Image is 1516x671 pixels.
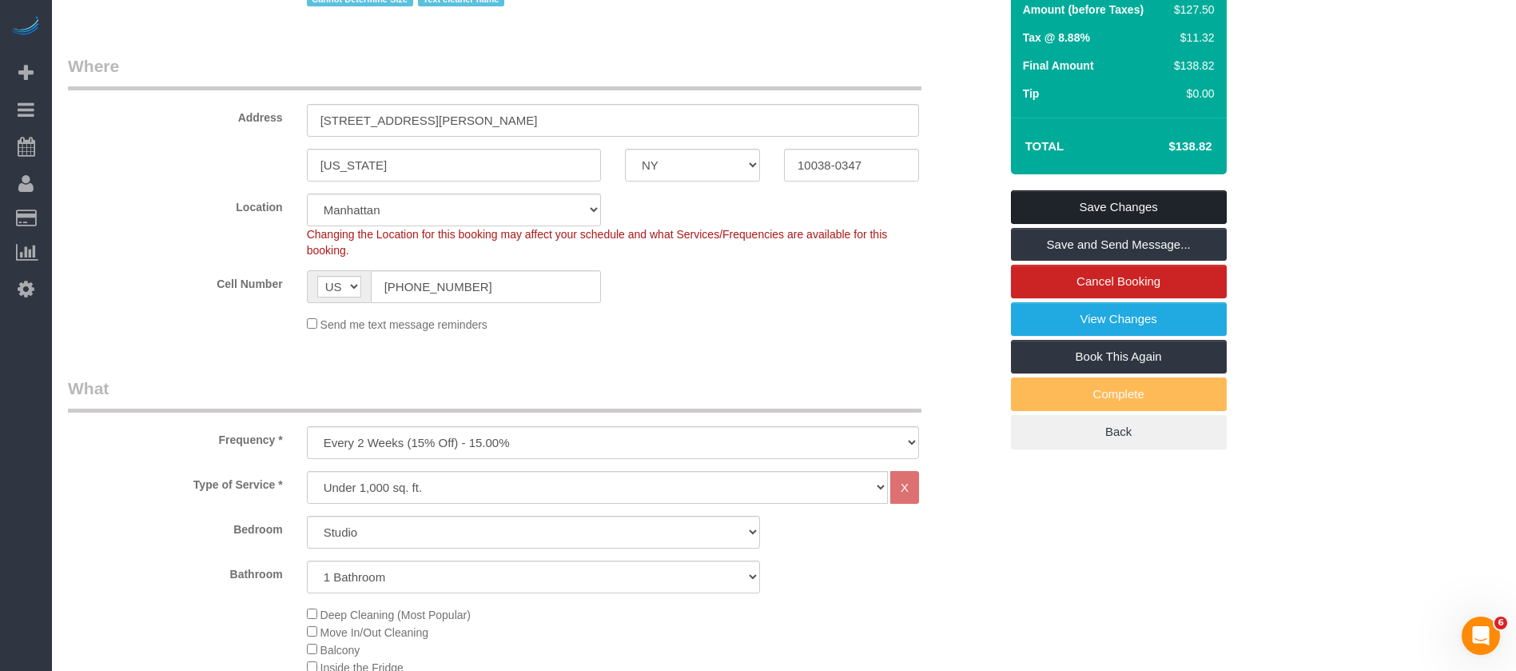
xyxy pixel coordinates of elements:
[1167,58,1215,74] div: $138.82
[307,149,601,182] input: City
[320,318,487,331] span: Send me text message reminders
[1120,140,1212,154] h4: $138.82
[307,228,888,257] span: Changing the Location for this booking may affect your schedule and what Services/Frequencies are...
[1011,302,1227,336] a: View Changes
[1011,190,1227,224] a: Save Changes
[1011,340,1227,373] a: Book This Again
[1167,30,1215,46] div: $11.32
[1023,30,1090,46] label: Tax @ 8.88%
[1462,617,1500,655] iframe: Intercom live chat
[56,561,295,582] label: Bathroom
[68,377,921,413] legend: What
[1011,265,1227,298] a: Cancel Booking
[56,471,295,493] label: Type of Service *
[1167,2,1215,18] div: $127.50
[1494,617,1507,629] span: 6
[1025,139,1064,153] strong: Total
[320,609,471,621] span: Deep Cleaning (Most Popular)
[56,104,295,126] label: Address
[56,426,295,448] label: Frequency *
[784,149,919,182] input: Zip Code
[320,644,360,657] span: Balcony
[1011,228,1227,262] a: Save and Send Message...
[1167,86,1215,102] div: $0.00
[56,194,295,215] label: Location
[1011,415,1227,449] a: Back
[1023,58,1094,74] label: Final Amount
[56,270,295,292] label: Cell Number
[1023,86,1040,102] label: Tip
[320,626,428,639] span: Move In/Out Cleaning
[68,54,921,90] legend: Where
[10,16,42,38] img: Automaid Logo
[56,516,295,537] label: Bedroom
[371,270,601,303] input: Cell Number
[1023,2,1144,18] label: Amount (before Taxes)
